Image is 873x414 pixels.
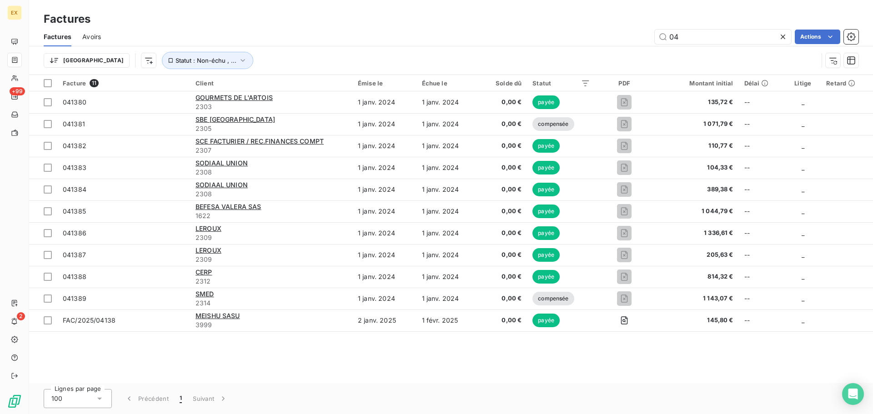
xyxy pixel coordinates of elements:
[44,32,71,41] span: Factures
[802,229,804,237] span: _
[739,266,785,288] td: --
[196,102,347,111] span: 2303
[532,205,560,218] span: payée
[196,146,347,155] span: 2307
[484,120,522,129] span: 0,00 €
[90,79,99,87] span: 11
[196,181,248,189] span: SODIAAL UNION
[352,309,416,331] td: 2 janv. 2025
[659,141,733,150] span: 110,77 €
[352,244,416,266] td: 1 janv. 2024
[352,288,416,309] td: 1 janv. 2024
[802,98,804,106] span: _
[63,98,86,106] span: 041380
[532,161,560,175] span: payée
[196,190,347,199] span: 2308
[176,57,236,64] span: Statut : Non-échu , ...
[119,389,174,408] button: Précédent
[44,53,130,68] button: [GEOGRAPHIC_DATA]
[10,87,25,95] span: +99
[51,394,62,403] span: 100
[739,179,785,200] td: --
[802,142,804,150] span: _
[739,113,785,135] td: --
[352,179,416,200] td: 1 janv. 2024
[44,11,90,27] h3: Factures
[659,120,733,129] span: 1 071,79 €
[196,137,324,145] span: SCE FACTURIER / REC.FINANCES COMPT
[802,120,804,128] span: _
[422,80,474,87] div: Échue le
[63,251,86,259] span: 041387
[795,30,840,44] button: Actions
[63,207,86,215] span: 041385
[484,98,522,107] span: 0,00 €
[196,246,221,254] span: LEROUX
[659,229,733,238] span: 1 336,61 €
[484,272,522,281] span: 0,00 €
[659,272,733,281] span: 814,32 €
[416,266,479,288] td: 1 janv. 2024
[196,277,347,286] span: 2312
[187,389,233,408] button: Suivant
[655,30,791,44] input: Rechercher
[826,80,868,87] div: Retard
[352,91,416,113] td: 1 janv. 2024
[196,115,275,123] span: SBE [GEOGRAPHIC_DATA]
[659,185,733,194] span: 389,38 €
[352,113,416,135] td: 1 janv. 2024
[532,270,560,284] span: payée
[802,251,804,259] span: _
[532,314,560,327] span: payée
[352,135,416,157] td: 1 janv. 2024
[739,135,785,157] td: --
[484,185,522,194] span: 0,00 €
[358,80,411,87] div: Émise le
[196,94,273,101] span: GOURMETS DE L'ARTOIS
[196,312,240,319] span: MEISHU SASU
[739,222,785,244] td: --
[484,163,522,172] span: 0,00 €
[802,316,804,324] span: _
[82,32,101,41] span: Avoirs
[532,117,574,131] span: compensée
[416,113,479,135] td: 1 janv. 2024
[790,80,815,87] div: Litige
[659,163,733,172] span: 104,33 €
[484,316,522,325] span: 0,00 €
[7,394,22,409] img: Logo LeanPay
[416,309,479,331] td: 1 févr. 2025
[416,222,479,244] td: 1 janv. 2024
[532,183,560,196] span: payée
[63,316,115,324] span: FAC/2025/04138
[196,124,347,133] span: 2305
[532,139,560,153] span: payée
[416,200,479,222] td: 1 janv. 2024
[484,141,522,150] span: 0,00 €
[659,80,733,87] div: Montant initial
[659,294,733,303] span: 1 143,07 €
[416,288,479,309] td: 1 janv. 2024
[484,294,522,303] span: 0,00 €
[532,80,590,87] div: Statut
[174,389,187,408] button: 1
[63,164,86,171] span: 041383
[739,157,785,179] td: --
[63,273,86,280] span: 041388
[532,292,574,305] span: compensée
[739,309,785,331] td: --
[802,294,804,302] span: _
[196,255,347,264] span: 2309
[802,185,804,193] span: _
[352,200,416,222] td: 1 janv. 2024
[802,273,804,280] span: _
[63,80,86,87] span: Facture
[739,91,785,113] td: --
[416,135,479,157] td: 1 janv. 2024
[532,248,560,262] span: payée
[739,288,785,309] td: --
[744,80,779,87] div: Délai
[196,290,214,298] span: SMED
[659,250,733,259] span: 205,63 €
[484,229,522,238] span: 0,00 €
